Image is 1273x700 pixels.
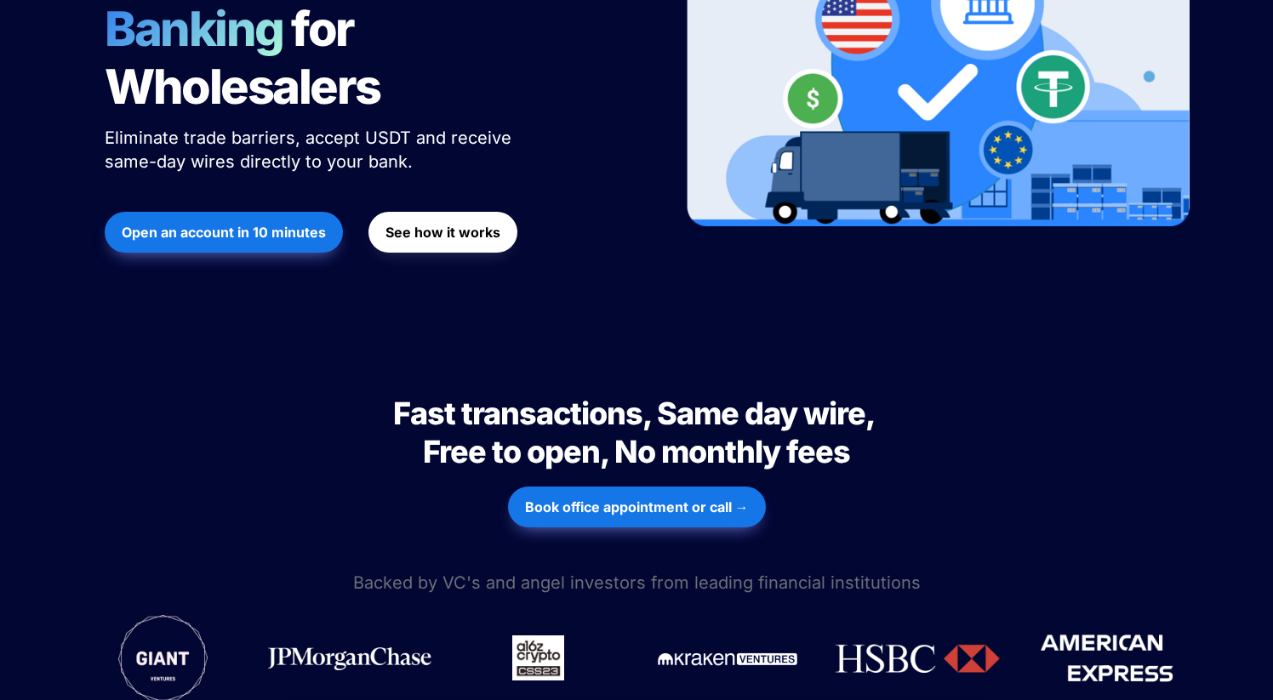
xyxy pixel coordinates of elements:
span: Eliminate trade barriers, accept USDT and receive same-day wires directly to your bank. [105,128,517,172]
a: Book office appointment or call → [508,478,766,536]
button: Open an account in 10 minutes [105,212,343,253]
button: Book office appointment or call → [508,487,766,527]
strong: See how it works [385,224,500,241]
strong: Book office appointment or call → [525,498,749,515]
strong: Open an account in 10 minutes [122,224,326,241]
a: See how it works [368,203,517,261]
button: See how it works [368,212,517,253]
span: Backed by VC's and angel investors from leading financial institutions [353,572,921,593]
a: Open an account in 10 minutes [105,203,343,261]
span: Fast transactions, Same day wire, Free to open, No monthly fees [393,395,880,470]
